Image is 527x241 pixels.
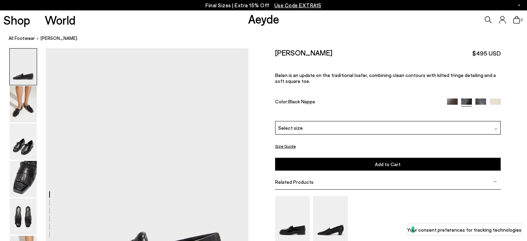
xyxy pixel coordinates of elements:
button: Size Guide [275,142,296,150]
a: Shop [3,14,30,26]
a: World [45,14,76,26]
p: Final Sizes | Extra 15% Off [205,1,322,10]
nav: breadcrumb [9,29,527,48]
img: svg%3E [494,127,498,131]
span: Related Products [275,179,314,185]
img: svg%3E [493,180,497,183]
p: Belen is an update on the traditional loafer, combining clean contours with kilted fringe detaili... [275,72,501,84]
span: [PERSON_NAME] [41,35,77,42]
a: Aeyde [248,11,279,26]
span: Add to Cart [375,161,401,167]
a: All Footwear [9,35,35,42]
span: 0 [520,18,524,22]
button: Your consent preferences for tracking technologies [407,224,521,235]
a: 0 [513,16,520,24]
span: $495 USD [472,49,501,58]
img: Belen Tassel Loafers - Image 5 [10,198,37,235]
img: Belen Tassel Loafers - Image 1 [10,49,37,85]
label: Your consent preferences for tracking technologies [407,226,521,233]
button: Add to Cart [275,158,501,171]
img: Belen Tassel Loafers - Image 2 [10,86,37,122]
span: Select size [278,124,303,131]
div: Color: [275,98,440,106]
img: Belen Tassel Loafers - Image 4 [10,161,37,197]
img: Belen Tassel Loafers - Image 3 [10,123,37,160]
span: Navigate to /collections/ss25-final-sizes [274,2,322,8]
h2: [PERSON_NAME] [275,48,332,57]
span: Black Nappa [288,98,315,104]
